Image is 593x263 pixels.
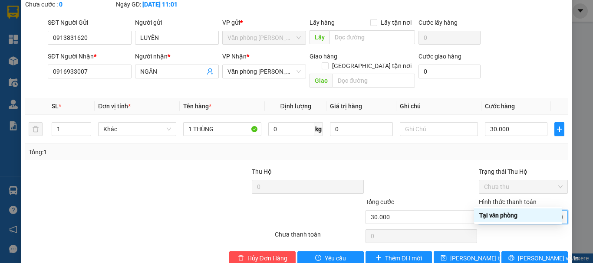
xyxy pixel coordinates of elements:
[29,147,230,157] div: Tổng: 1
[376,255,382,262] span: plus
[418,65,481,78] input: Cước giao hàng
[479,198,537,205] label: Hình thức thanh toán
[48,52,132,61] div: SĐT Người Nhận
[450,253,520,263] span: [PERSON_NAME] thay đổi
[315,255,321,262] span: exclamation-circle
[135,18,219,27] div: Người gửi
[329,61,415,71] span: [GEOGRAPHIC_DATA] tận nơi
[29,122,43,136] button: delete
[325,253,346,263] span: Yêu cầu
[330,103,362,110] span: Giá trị hàng
[484,180,563,193] span: Chưa thu
[396,98,481,115] th: Ghi chú
[479,167,568,176] div: Trạng thái Thu Hộ
[227,31,301,44] span: Văn phòng Tắc Vân
[135,52,219,61] div: Người nhận
[508,255,514,262] span: printer
[183,103,211,110] span: Tên hàng
[377,18,415,27] span: Lấy tận nơi
[555,126,564,133] span: plus
[485,103,515,110] span: Cước hàng
[238,255,244,262] span: delete
[52,103,59,110] span: SL
[518,253,579,263] span: [PERSON_NAME] và In
[366,198,394,205] span: Tổng cước
[247,253,287,263] span: Hủy Đơn Hàng
[183,122,261,136] input: VD: Bàn, Ghế
[418,31,481,45] input: Cước lấy hàng
[142,1,178,8] b: [DATE] 11:01
[207,68,214,75] span: user-add
[48,18,132,27] div: SĐT Người Gửi
[479,211,557,220] div: Tại văn phòng
[280,103,311,110] span: Định lượng
[400,122,478,136] input: Ghi Chú
[227,65,301,78] span: Văn phòng Hồ Chí Minh
[103,123,171,136] span: Khác
[222,53,247,60] span: VP Nhận
[222,18,306,27] div: VP gửi
[310,19,335,26] span: Lấy hàng
[441,255,447,262] span: save
[310,53,337,60] span: Giao hàng
[252,168,272,175] span: Thu Hộ
[554,122,564,136] button: plus
[385,253,422,263] span: Thêm ĐH mới
[274,230,365,245] div: Chưa thanh toán
[59,1,63,8] b: 0
[418,53,461,60] label: Cước giao hàng
[98,103,131,110] span: Đơn vị tính
[310,30,329,44] span: Lấy
[310,74,333,88] span: Giao
[333,74,415,88] input: Dọc đường
[329,30,415,44] input: Dọc đường
[314,122,323,136] span: kg
[418,19,458,26] label: Cước lấy hàng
